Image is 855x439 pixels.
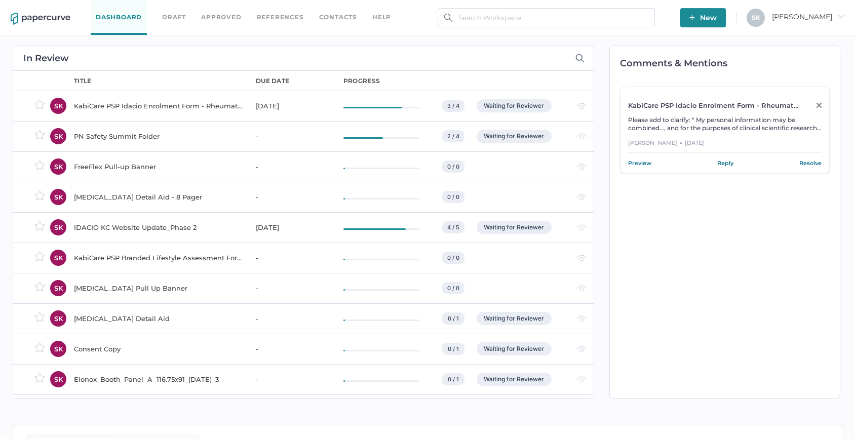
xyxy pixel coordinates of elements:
[246,243,333,273] td: -
[689,8,717,27] span: New
[343,76,380,86] div: progress
[442,161,464,173] div: 0 / 0
[680,138,682,147] div: ●
[576,224,587,231] img: eye-light-gray.b6d092a5.svg
[74,100,244,112] div: KabiCare PSP Idacio Enrolment Form - Rheumatology (All Indications)
[575,54,585,63] img: search-icon-expand.c6106642.svg
[50,219,66,235] div: SK
[162,12,186,23] a: Draft
[246,334,333,364] td: -
[50,189,66,205] div: SK
[50,341,66,357] div: SK
[576,255,587,261] img: eye-light-gray.b6d092a5.svg
[50,158,66,175] div: SK
[74,161,244,173] div: FreeFlex Pull-up Banner
[689,15,695,20] img: plus-white.e19ec114.svg
[628,116,821,140] span: Please add to clarify: " My personal information may be combined..., and for the purposes of clin...
[246,151,333,182] td: -
[620,59,840,68] h2: Comments & Mentions
[576,194,587,201] img: eye-light-gray.b6d092a5.svg
[74,76,92,86] div: title
[477,373,552,386] div: Waiting for Reviewer
[576,285,587,292] img: eye-light-gray.b6d092a5.svg
[477,130,552,143] div: Waiting for Reviewer
[628,101,802,109] div: KabiCare PSP Idacio Enrolment Form - Rheumatology (All Indications)
[246,303,333,334] td: -
[372,12,391,23] div: help
[442,343,464,355] div: 0 / 1
[246,182,333,212] td: -
[576,376,587,383] img: eye-light-gray.b6d092a5.svg
[74,312,244,325] div: [MEDICAL_DATA] Detail Aid
[74,130,244,142] div: PN Safety Summit Folder
[50,310,66,327] div: SK
[34,373,45,383] img: star-inactive.70f2008a.svg
[319,12,357,23] a: Contacts
[752,14,760,21] span: S K
[438,8,655,27] input: Search Workspace
[442,373,464,385] div: 0 / 1
[477,312,552,325] div: Waiting for Reviewer
[772,12,844,21] span: [PERSON_NAME]
[74,191,244,203] div: [MEDICAL_DATA] Detail Aid - 8 Pager
[576,346,587,352] img: eye-light-gray.b6d092a5.svg
[74,373,244,385] div: Elonox_Booth_Panel_A_116.75x91_[DATE]_3
[50,371,66,387] div: SK
[256,100,331,112] div: [DATE]
[34,160,45,170] img: star-inactive.70f2008a.svg
[442,100,464,112] div: 3 / 4
[50,280,66,296] div: SK
[837,13,844,20] i: arrow_right
[246,273,333,303] td: -
[477,99,552,112] div: Waiting for Reviewer
[442,191,464,203] div: 0 / 0
[34,190,45,201] img: star-inactive.70f2008a.svg
[628,158,651,168] a: Preview
[34,282,45,292] img: star-inactive.70f2008a.svg
[34,251,45,261] img: star-inactive.70f2008a.svg
[74,343,244,355] div: Consent Copy
[717,158,733,168] a: Reply
[201,12,241,23] a: Approved
[576,103,587,109] img: eye-light-gray.b6d092a5.svg
[442,130,464,142] div: 2 / 4
[34,99,45,109] img: star-inactive.70f2008a.svg
[442,312,464,325] div: 0 / 1
[799,158,822,168] a: Resolve
[576,315,587,322] img: eye-light-gray.b6d092a5.svg
[257,12,304,23] a: References
[74,221,244,233] div: IDACIO KC Website Update_Phase 2
[442,221,464,233] div: 4 / 5
[34,130,45,140] img: star-inactive.70f2008a.svg
[74,252,244,264] div: KabiCare PSP Branded Lifestyle Assessment Forms - DLQI
[442,282,464,294] div: 0 / 0
[246,121,333,151] td: -
[477,342,552,355] div: Waiting for Reviewer
[50,250,66,266] div: SK
[34,221,45,231] img: star-inactive.70f2008a.svg
[74,282,244,294] div: [MEDICAL_DATA] Pull Up Banner
[34,312,45,322] img: star-inactive.70f2008a.svg
[817,103,822,108] img: close-grey.86d01b58.svg
[34,342,45,352] img: star-inactive.70f2008a.svg
[11,13,70,25] img: papercurve-logo-colour.7244d18c.svg
[256,221,331,233] div: [DATE]
[628,138,822,153] div: [PERSON_NAME] [DATE]
[680,8,726,27] button: New
[246,364,333,394] td: -
[444,14,452,22] img: search.bf03fe8b.svg
[442,252,464,264] div: 0 / 0
[50,128,66,144] div: SK
[576,133,587,140] img: eye-light-gray.b6d092a5.svg
[23,54,69,63] h2: In Review
[576,164,587,170] img: eye-light-gray.b6d092a5.svg
[256,76,289,86] div: due date
[477,221,552,234] div: Waiting for Reviewer
[50,98,66,114] div: SK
